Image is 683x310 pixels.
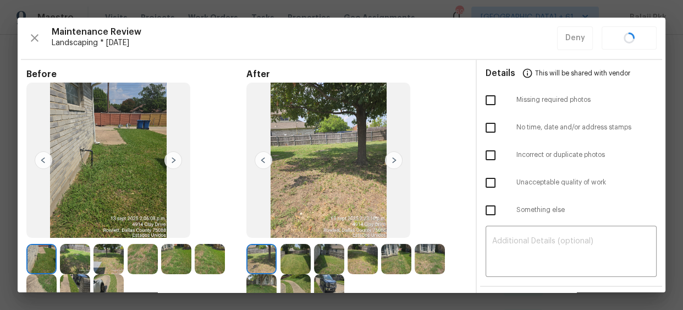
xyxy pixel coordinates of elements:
span: After [246,69,466,80]
img: left-chevron-button-url [255,151,272,169]
span: No time, date and/or address stamps [516,123,657,132]
img: left-chevron-button-url [35,151,52,169]
div: Missing required photos [477,86,665,114]
span: Before [26,69,246,80]
img: right-chevron-button-url [164,151,182,169]
div: Incorrect or duplicate photos [477,142,665,169]
div: No time, date and/or address stamps [477,114,665,142]
span: Incorrect or duplicate photos [516,150,657,160]
span: Something else [516,205,657,215]
img: right-chevron-button-url [385,151,403,169]
span: Maintenance Review [52,26,557,37]
span: This will be shared with vendor [535,60,630,86]
span: Landscaping * [DATE] [52,37,557,48]
span: Missing required photos [516,95,657,105]
div: Something else [477,197,665,224]
span: Details [486,60,515,86]
div: Unacceptable quality of work [477,169,665,197]
span: Unacceptable quality of work [516,178,657,187]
